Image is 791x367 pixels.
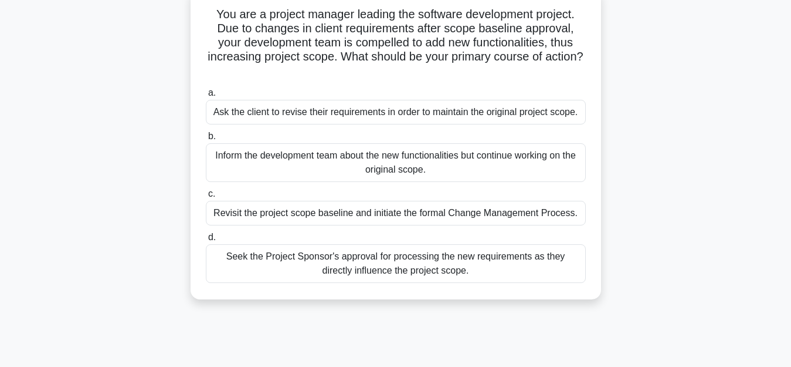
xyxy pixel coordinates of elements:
[208,87,216,97] span: a.
[206,244,586,283] div: Seek the Project Sponsor's approval for processing the new requirements as they directly influenc...
[208,131,216,141] span: b.
[205,7,587,79] h5: You are a project manager leading the software development project. Due to changes in client requ...
[208,232,216,242] span: d.
[206,100,586,124] div: Ask the client to revise their requirements in order to maintain the original project scope.
[206,201,586,225] div: Revisit the project scope baseline and initiate the formal Change Management Process.
[206,143,586,182] div: Inform the development team about the new functionalities but continue working on the original sc...
[208,188,215,198] span: c.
